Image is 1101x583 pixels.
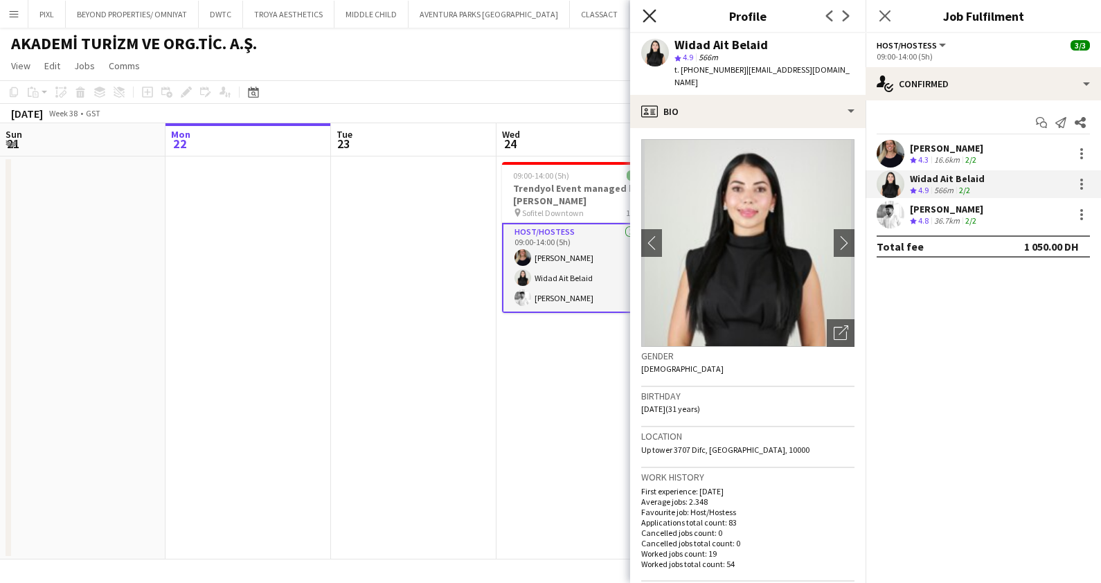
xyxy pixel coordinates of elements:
[965,215,976,226] app-skills-label: 2/2
[641,350,854,362] h3: Gender
[513,170,569,181] span: 09:00-14:00 (5h)
[910,172,985,185] div: Widad Ait Belaid
[674,39,768,51] div: Widad Ait Belaid
[409,1,570,28] button: AVENTURA PARKS [GEOGRAPHIC_DATA]
[674,64,850,87] span: | [EMAIL_ADDRESS][DOMAIN_NAME]
[641,486,854,496] p: First experience: [DATE]
[1024,240,1079,253] div: 1 050.00 DH
[522,208,584,218] span: Sofitel Downtown
[641,390,854,402] h3: Birthday
[910,142,983,154] div: [PERSON_NAME]
[169,136,190,152] span: 22
[337,128,352,141] span: Tue
[877,40,937,51] span: Host/Hostess
[28,1,66,28] button: PIXL
[243,1,334,28] button: TROYA AESTHETICS
[641,139,854,347] img: Crew avatar or photo
[827,319,854,347] div: Open photos pop-in
[171,128,190,141] span: Mon
[931,154,963,166] div: 16.6km
[696,52,721,62] span: 566m
[877,240,924,253] div: Total fee
[931,185,956,197] div: 566m
[11,60,30,72] span: View
[630,7,866,25] h3: Profile
[965,154,976,165] app-skills-label: 2/2
[683,52,693,62] span: 4.9
[502,182,657,207] h3: Trendyol Event managed by [PERSON_NAME]
[641,507,854,517] p: Favourite job: Host/Hostess
[641,517,854,528] p: Applications total count: 83
[66,1,199,28] button: BEYOND PROPERTIES/ OMNIYAT
[641,538,854,548] p: Cancelled jobs total count: 0
[74,60,95,72] span: Jobs
[11,33,257,54] h1: AKADEMİ TURİZM VE ORG.TİC. A.Ş.
[570,1,629,28] button: CLASSACT
[674,64,746,75] span: t. [PHONE_NUMBER]
[109,60,140,72] span: Comms
[6,57,36,75] a: View
[502,162,657,313] app-job-card: 09:00-14:00 (5h)3/3Trendyol Event managed by [PERSON_NAME] Sofitel Downtown1 RoleHost/Hostess3/30...
[86,108,100,118] div: GST
[502,128,520,141] span: Wed
[103,57,145,75] a: Comms
[918,185,929,195] span: 4.9
[6,128,22,141] span: Sun
[1071,40,1090,51] span: 3/3
[500,136,520,152] span: 24
[199,1,243,28] button: DWTC
[502,223,657,313] app-card-role: Host/Hostess3/309:00-14:00 (5h)[PERSON_NAME]Widad Ait Belaid[PERSON_NAME]
[641,496,854,507] p: Average jobs: 2.348
[629,1,884,28] button: MCH Global (EXPOMOBILIA MCH GLOBAL ME LIVE MARKETING LLC)
[641,364,724,374] span: [DEMOGRAPHIC_DATA]
[931,215,963,227] div: 36.7km
[641,548,854,559] p: Worked jobs count: 19
[334,1,409,28] button: MIDDLE CHILD
[627,170,646,181] span: 3/3
[641,559,854,569] p: Worked jobs total count: 54
[630,95,866,128] div: Bio
[46,108,80,118] span: Week 38
[11,107,43,120] div: [DATE]
[959,185,970,195] app-skills-label: 2/2
[910,203,983,215] div: [PERSON_NAME]
[641,430,854,442] h3: Location
[3,136,22,152] span: 21
[69,57,100,75] a: Jobs
[39,57,66,75] a: Edit
[866,7,1101,25] h3: Job Fulfilment
[918,215,929,226] span: 4.8
[918,154,929,165] span: 4.3
[641,445,809,455] span: Up tower 3707 Difc, [GEOGRAPHIC_DATA], 10000
[641,471,854,483] h3: Work history
[877,51,1090,62] div: 09:00-14:00 (5h)
[641,528,854,538] p: Cancelled jobs count: 0
[877,40,948,51] button: Host/Hostess
[334,136,352,152] span: 23
[866,67,1101,100] div: Confirmed
[626,208,646,218] span: 1 Role
[641,404,700,414] span: [DATE] (31 years)
[44,60,60,72] span: Edit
